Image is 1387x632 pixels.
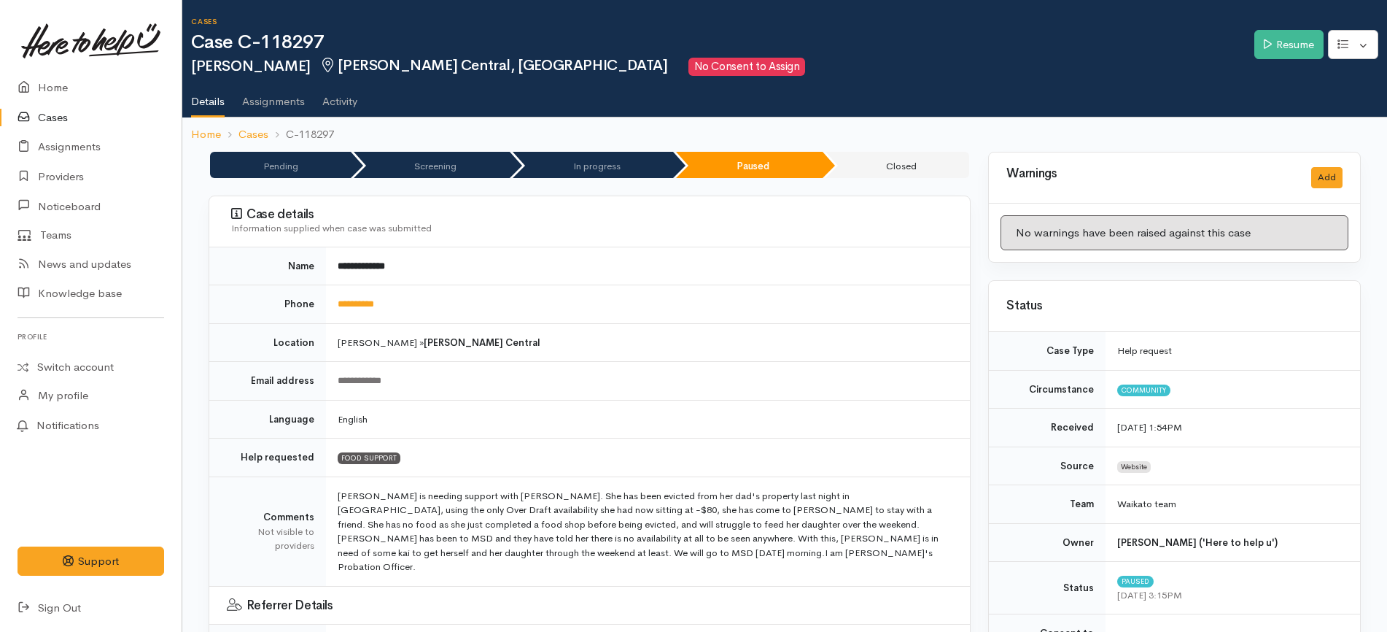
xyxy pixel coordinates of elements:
td: Phone [209,285,326,324]
a: Details [191,76,225,118]
td: Case Type [989,332,1106,370]
span: FOOD SUPPORT [338,452,400,464]
a: Home [191,126,221,143]
h3: Referrer Details [227,598,952,613]
td: Owner [989,523,1106,562]
b: [PERSON_NAME] Central [424,336,540,349]
td: Team [989,485,1106,524]
span: Website [1117,461,1151,473]
td: Language [209,400,326,439]
div: Information supplied when case was submitted [231,221,952,236]
button: Support [18,547,164,577]
td: Location [209,323,326,362]
time: [DATE] 1:54PM [1117,421,1182,433]
li: Pending [210,152,351,178]
a: Resume [1254,30,1324,60]
b: [PERSON_NAME] ('Here to help u') [1117,536,1278,549]
div: Not visible to providers [227,525,314,553]
span: Paused [1117,576,1154,587]
h6: Profile [18,327,164,347]
td: English [326,400,970,439]
div: [DATE] 3:15PM [1117,588,1343,603]
a: Assignments [242,76,305,117]
td: Received [989,409,1106,447]
h3: Case details [231,207,952,222]
td: Help request [1106,332,1360,370]
nav: breadcrumb [182,117,1387,152]
h3: Status [1006,299,1343,313]
td: Comments [209,477,326,586]
a: Activity [322,76,357,117]
span: No Consent to Assign [688,58,805,76]
td: Email address [209,362,326,401]
span: Waikato team [1117,498,1176,510]
li: Screening [354,152,509,178]
li: Closed [825,152,969,178]
h1: Case C-118297 [191,32,1254,53]
li: In progress [513,152,673,178]
a: Cases [238,126,268,143]
td: Status [989,562,1106,614]
h6: Cases [191,18,1254,26]
td: Circumstance [989,370,1106,409]
td: Name [209,247,326,285]
span: [PERSON_NAME] » [338,336,540,349]
div: No warnings have been raised against this case [1001,215,1348,251]
td: Help requested [209,439,326,477]
li: C-118297 [268,126,334,143]
h2: [PERSON_NAME] [191,58,1254,76]
h3: Warnings [1006,167,1294,181]
span: Community [1117,385,1170,396]
button: Add [1311,167,1343,188]
td: [PERSON_NAME] is needing support with [PERSON_NAME]. She has been evicted from her dad's property... [326,477,970,586]
td: Source [989,447,1106,485]
li: Paused [676,152,822,178]
span: [PERSON_NAME] Central, [GEOGRAPHIC_DATA] [319,56,668,74]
